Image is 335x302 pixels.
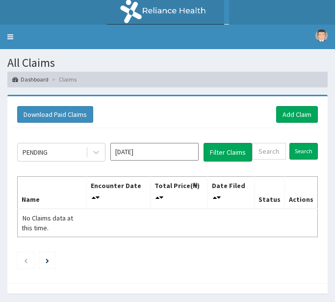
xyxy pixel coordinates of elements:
[252,143,286,160] input: Search by HMO ID
[150,176,208,209] th: Total Price(₦)
[86,176,150,209] th: Encounter Date
[315,29,328,42] img: User Image
[254,176,284,209] th: Status
[7,56,328,69] h1: All Claims
[46,256,49,265] a: Next page
[23,147,48,157] div: PENDING
[284,176,317,209] th: Actions
[289,143,318,160] input: Search
[110,143,199,161] input: Select Month and Year
[204,143,252,162] button: Filter Claims
[22,214,73,232] span: No Claims data at this time.
[17,106,93,123] button: Download Paid Claims
[12,75,49,83] a: Dashboard
[50,75,77,83] li: Claims
[24,256,28,265] a: Previous page
[18,176,87,209] th: Name
[208,176,255,209] th: Date Filed
[276,106,318,123] a: Add Claim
